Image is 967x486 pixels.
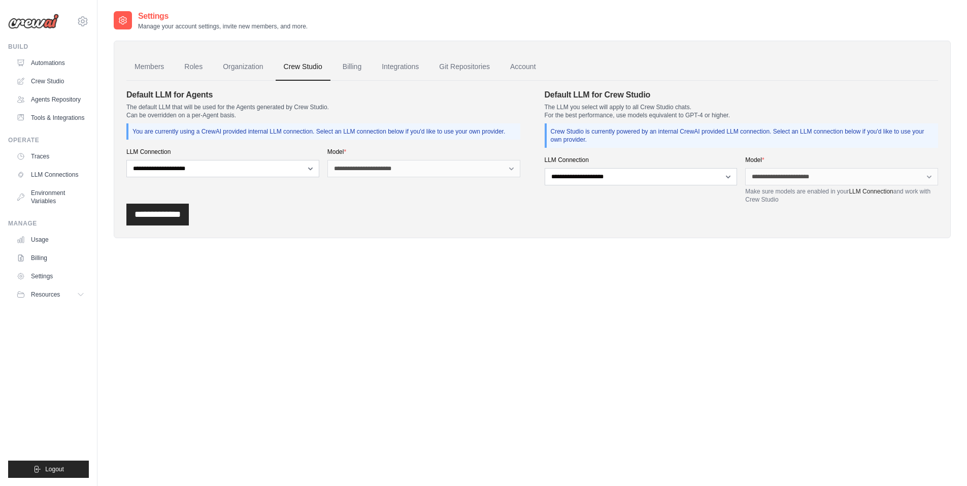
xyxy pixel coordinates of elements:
p: Crew Studio is currently powered by an internal CrewAI provided LLM connection. Select an LLM con... [551,127,935,144]
div: Manage [8,219,89,228]
a: Organization [215,53,271,81]
a: Agents Repository [12,91,89,108]
h2: Settings [138,10,308,22]
a: LLM Connection [849,188,893,195]
button: Resources [12,286,89,303]
p: Manage your account settings, invite new members, and more. [138,22,308,30]
img: Logo [8,14,59,29]
a: Traces [12,148,89,165]
label: Model [327,148,520,156]
a: Usage [12,232,89,248]
h4: Default LLM for Crew Studio [545,89,939,101]
a: Account [502,53,544,81]
label: LLM Connection [545,156,738,164]
p: The default LLM that will be used for the Agents generated by Crew Studio. Can be overridden on a... [126,103,520,119]
span: Logout [45,465,64,473]
p: Make sure models are enabled in your and work with Crew Studio [745,187,938,204]
div: Build [8,43,89,51]
p: The LLM you select will apply to all Crew Studio chats. For the best performance, use models equi... [545,103,939,119]
label: Model [745,156,938,164]
a: Members [126,53,172,81]
label: LLM Connection [126,148,319,156]
a: Tools & Integrations [12,110,89,126]
a: LLM Connections [12,167,89,183]
a: Settings [12,268,89,284]
a: Billing [12,250,89,266]
a: Git Repositories [431,53,498,81]
p: You are currently using a CrewAI provided internal LLM connection. Select an LLM connection below... [132,127,516,136]
a: Integrations [374,53,427,81]
span: Resources [31,290,60,299]
a: Roles [176,53,211,81]
button: Logout [8,461,89,478]
h4: Default LLM for Agents [126,89,520,101]
a: Crew Studio [12,73,89,89]
a: Billing [335,53,370,81]
a: Automations [12,55,89,71]
a: Environment Variables [12,185,89,209]
div: Operate [8,136,89,144]
a: Crew Studio [276,53,330,81]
